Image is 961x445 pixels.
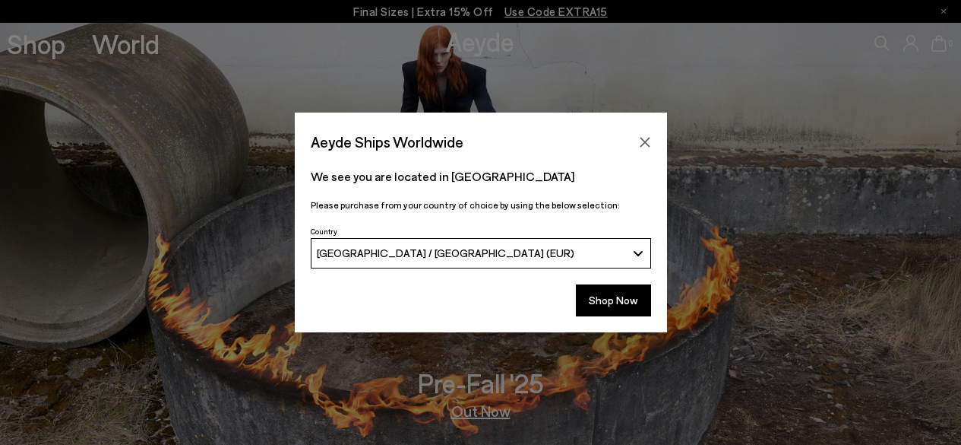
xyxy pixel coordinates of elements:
span: [GEOGRAPHIC_DATA] / [GEOGRAPHIC_DATA] (EUR) [317,246,574,259]
button: Shop Now [576,284,651,316]
button: Close [634,131,656,154]
span: Aeyde Ships Worldwide [311,129,463,155]
span: Country [311,227,337,236]
p: Please purchase from your country of choice by using the below selection: [311,198,651,212]
p: We see you are located in [GEOGRAPHIC_DATA] [311,167,651,186]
